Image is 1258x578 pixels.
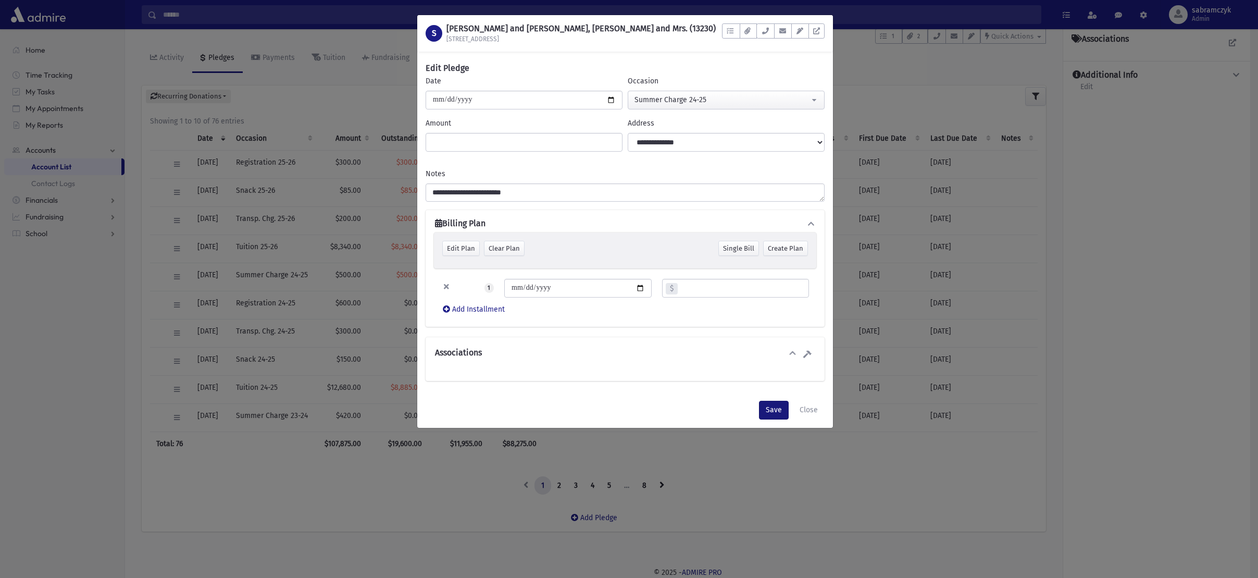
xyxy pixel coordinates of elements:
h6: Billing Plan [435,218,485,228]
button: Summer Charge 24-25 [628,91,825,109]
button: Close [793,401,825,420]
a: S [PERSON_NAME] and [PERSON_NAME], [PERSON_NAME] and Mrs. (13230) [STREET_ADDRESS] [426,23,716,43]
span: $ [666,283,678,294]
button: Save [759,401,789,420]
button: Email Templates [791,23,809,39]
div: Create Plan [763,241,808,256]
h1: [PERSON_NAME] and [PERSON_NAME], [PERSON_NAME] and Mrs. (13230) [446,23,716,33]
button: Associations [434,348,799,362]
button: Add Installment [434,300,512,318]
label: Occasion [628,76,658,87]
span: 1 [484,283,494,293]
div: S [426,25,442,42]
label: Address [628,118,654,129]
div: Clear Plan [484,241,525,256]
div: Single Bill [718,241,759,256]
div: Summer Charge 24-25 [634,94,809,105]
label: Date [426,76,441,87]
div: Edit Plan [442,241,480,256]
h6: Edit Pledge [426,62,469,75]
label: Amount [426,118,451,129]
h6: [STREET_ADDRESS] [446,35,716,43]
label: Notes [426,168,445,179]
h6: Associations [435,348,482,358]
